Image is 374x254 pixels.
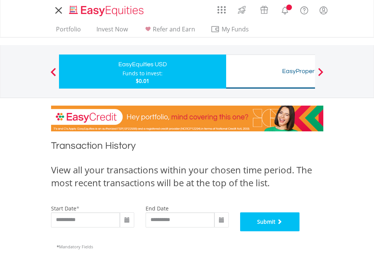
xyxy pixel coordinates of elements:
[313,72,328,79] button: Next
[146,205,169,212] label: end date
[240,212,300,231] button: Submit
[57,244,93,249] span: Mandatory Fields
[136,77,149,84] span: $0.01
[258,4,270,16] img: vouchers-v2.svg
[217,6,226,14] img: grid-menu-icon.svg
[275,2,295,17] a: Notifications
[295,2,314,17] a: FAQ's and Support
[153,25,195,33] span: Refer and Earn
[51,205,76,212] label: start date
[68,5,147,17] img: EasyEquities_Logo.png
[314,2,333,19] a: My Profile
[236,4,248,16] img: thrive-v2.svg
[46,72,61,79] button: Previous
[51,164,323,190] div: View all your transactions within your chosen time period. The most recent transactions will be a...
[64,59,222,70] div: EasyEquities USD
[93,25,131,37] a: Invest Now
[51,106,323,131] img: EasyCredit Promotion Banner
[253,2,275,16] a: Vouchers
[213,2,231,14] a: AppsGrid
[66,2,147,17] a: Home page
[53,25,84,37] a: Portfolio
[123,70,163,77] div: Funds to invest:
[211,24,260,34] span: My Funds
[140,25,198,37] a: Refer and Earn
[51,139,323,156] h1: Transaction History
